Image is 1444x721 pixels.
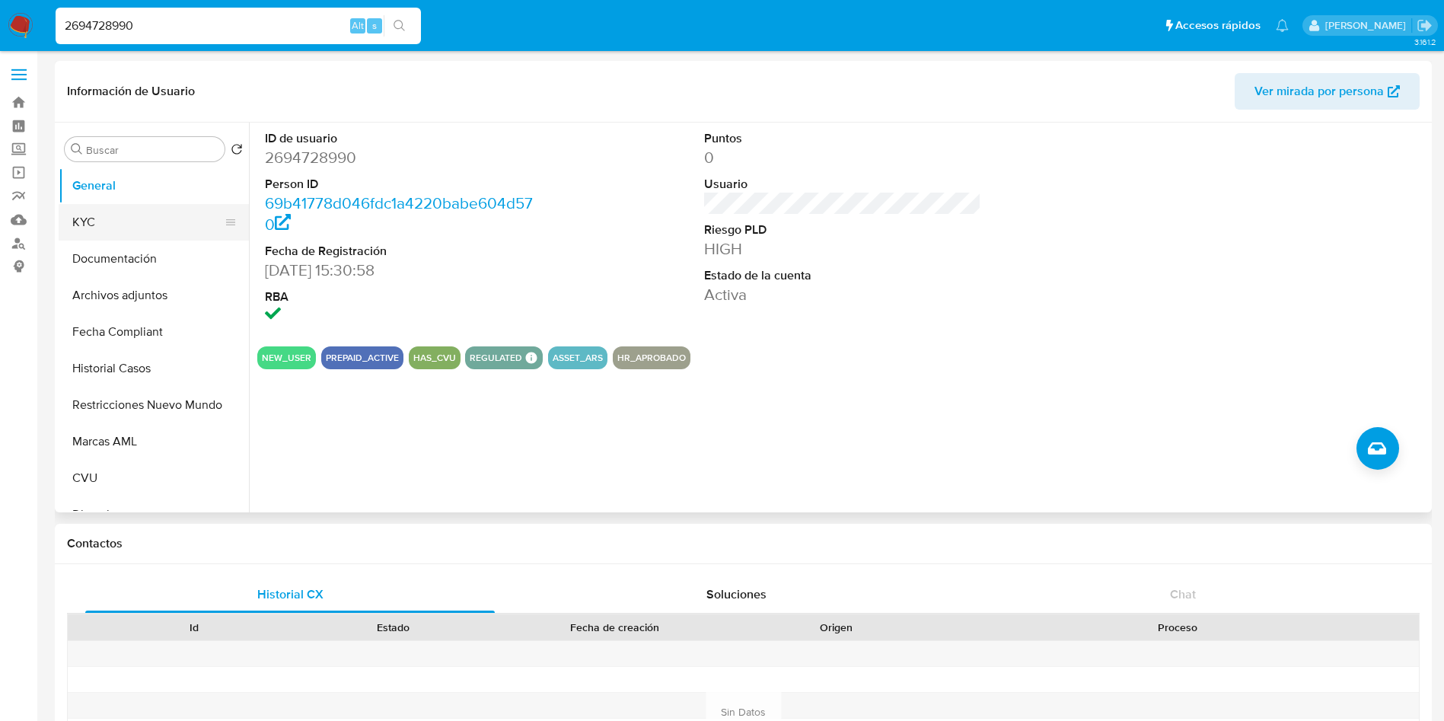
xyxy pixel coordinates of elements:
p: sandra.helbardt@mercadolibre.com [1325,18,1411,33]
dt: Riesgo PLD [704,222,982,238]
a: 69b41778d046fdc1a4220babe604d570 [265,192,533,235]
button: Ver mirada por persona [1235,73,1420,110]
button: Marcas AML [59,423,249,460]
button: Volver al orden por defecto [231,143,243,160]
span: Ver mirada por persona [1254,73,1384,110]
div: Fecha de creación [504,620,726,635]
h1: Información de Usuario [67,84,195,99]
span: Alt [352,18,364,33]
dd: [DATE] 15:30:58 [265,260,543,281]
span: Accesos rápidos [1175,18,1261,33]
dt: RBA [265,289,543,305]
span: Historial CX [257,585,324,603]
dd: 0 [704,147,982,168]
dd: Activa [704,284,982,305]
dt: Person ID [265,176,543,193]
button: CVU [59,460,249,496]
button: Documentación [59,241,249,277]
dt: Fecha de Registración [265,243,543,260]
span: Soluciones [706,585,767,603]
button: KYC [59,204,237,241]
button: Archivos adjuntos [59,277,249,314]
div: Id [105,620,283,635]
button: Restricciones Nuevo Mundo [59,387,249,423]
input: Buscar [86,143,218,157]
input: Buscar usuario o caso... [56,16,421,36]
span: s [372,18,377,33]
dt: Usuario [704,176,982,193]
h1: Contactos [67,536,1420,551]
button: Buscar [71,143,83,155]
button: Direcciones [59,496,249,533]
button: search-icon [384,15,415,37]
div: Proceso [947,620,1408,635]
button: General [59,167,249,204]
button: Fecha Compliant [59,314,249,350]
div: Estado [304,620,483,635]
dd: 2694728990 [265,147,543,168]
div: Origen [748,620,926,635]
dt: ID de usuario [265,130,543,147]
dt: Estado de la cuenta [704,267,982,284]
a: Salir [1417,18,1433,33]
span: Chat [1170,585,1196,603]
a: Notificaciones [1276,19,1289,32]
dt: Puntos [704,130,982,147]
dd: HIGH [704,238,982,260]
button: Historial Casos [59,350,249,387]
